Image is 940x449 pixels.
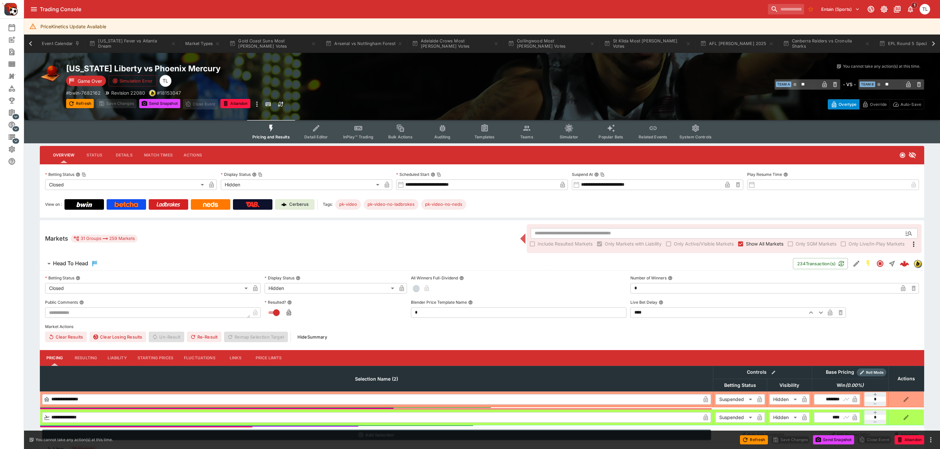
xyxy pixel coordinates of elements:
[181,35,224,53] button: Market Types
[348,375,405,383] span: Selection Name (2)
[768,4,804,14] input: search
[421,201,466,208] span: pk-video-no-neds
[431,172,435,177] button: Scheduled StartCopy To Clipboard
[109,75,157,86] button: Simulation Error
[388,134,413,139] span: Bulk Actions
[45,172,74,177] p: Betting Status
[600,172,605,177] button: Copy To Clipboard
[139,99,180,108] button: Send Snapshot
[679,134,712,139] span: System Controls
[265,299,286,305] p: Resulted?
[149,90,155,96] img: bwin.png
[76,276,80,280] button: Betting Status
[769,394,799,405] div: Hidden
[474,134,495,139] span: Templates
[813,435,854,444] button: Send Snapshot
[258,172,263,177] button: Copy To Clipboard
[888,366,924,391] th: Actions
[520,134,533,139] span: Teams
[878,3,890,15] button: Toggle light/dark mode
[851,258,862,270] button: Edit Detail
[8,133,26,141] div: Infrastructure
[918,2,932,16] button: Trent Lewis
[364,199,419,210] div: Betting Target: cerberus
[747,172,782,177] p: Play Resume Time
[817,4,864,14] button: Select Tenant
[396,172,429,177] p: Scheduled Start
[8,60,26,68] div: Template Search
[8,157,26,165] div: Help & Support
[846,381,864,389] em: ( 0.00 %)
[8,97,26,105] div: Tournaments
[252,172,257,177] button: Display StatusCopy To Clipboard
[149,90,156,96] div: bwin
[40,20,106,33] div: PriceKinetics Update Available
[281,202,287,207] img: Cerberus
[149,332,184,342] span: Un-Result
[717,381,763,389] span: Betting Status
[914,260,921,267] img: bwin
[78,78,102,84] p: Game Over
[814,430,886,440] button: Edit Pricing (Win)
[156,202,180,207] img: Ladbrokes
[69,350,102,366] button: Resulting
[364,201,419,208] span: pk-video-no-ladbrokes
[740,435,768,444] button: Refresh
[849,240,904,247] span: Only Live/In-Play Markets
[321,35,407,53] button: Arsenal vs Nottingham Forest
[42,430,711,440] button: Add Selection
[45,275,74,281] p: Betting Status
[73,235,135,243] div: 31 Groups 259 Markets
[890,430,922,440] button: Abandon
[287,300,292,305] button: Resulted?
[40,6,765,13] div: Trading Console
[891,3,903,15] button: Documentation
[8,121,26,129] div: Sports Pricing
[594,172,599,177] button: Suspend AtCopy To Clipboard
[343,134,373,139] span: InPlay™ Trading
[221,350,250,366] button: Links
[45,179,206,190] div: Closed
[459,276,464,280] button: All Winners Full-Dividend
[335,201,361,208] span: pk-video
[36,437,113,443] p: You cannot take any action(s) at this time.
[265,275,294,281] p: Display Status
[899,152,906,158] svg: Closed
[250,350,287,366] button: Price Limits
[538,240,593,247] span: Include Resulted Markets
[157,89,181,96] p: Copy To Clipboard
[89,332,146,342] button: Clear Losing Results
[8,36,26,44] div: New Event
[335,199,361,210] div: Betting Target: cerberus
[275,199,315,210] a: Cerberus
[421,199,466,210] div: Betting Target: cerberus
[221,179,382,190] div: Hidden
[437,172,441,177] button: Copy To Clipboard
[772,381,806,389] span: Visibility
[53,260,88,267] h6: Head To Head
[598,134,623,139] span: Popular Bets
[79,300,84,305] button: Public Comments
[860,82,875,87] span: Team B
[179,350,221,366] button: Fluctuations
[857,368,886,376] div: Show/hide Price Roll mode configuration.
[45,299,78,305] p: Public Comments
[40,350,69,366] button: Pricing
[304,134,328,139] span: Detail Editor
[859,99,890,109] button: Override
[66,99,94,108] button: Refresh
[109,147,139,163] button: Details
[572,172,593,177] p: Suspend At
[66,89,101,96] p: Copy To Clipboard
[796,240,836,247] span: Only SGM Markets
[900,259,909,268] div: 4ea2226c-195e-4be3-b16b-6e35dd556a80
[823,368,857,376] div: Base Pricing
[296,276,300,280] button: Display Status
[76,172,80,177] button: Betting StatusCopy To Clipboard
[293,332,331,342] button: HideSummary
[66,63,495,74] h2: Copy To Clipboard
[80,147,109,163] button: Status
[783,172,788,177] button: Play Resume Time
[265,283,396,294] div: Hidden
[247,120,717,143] div: Event type filters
